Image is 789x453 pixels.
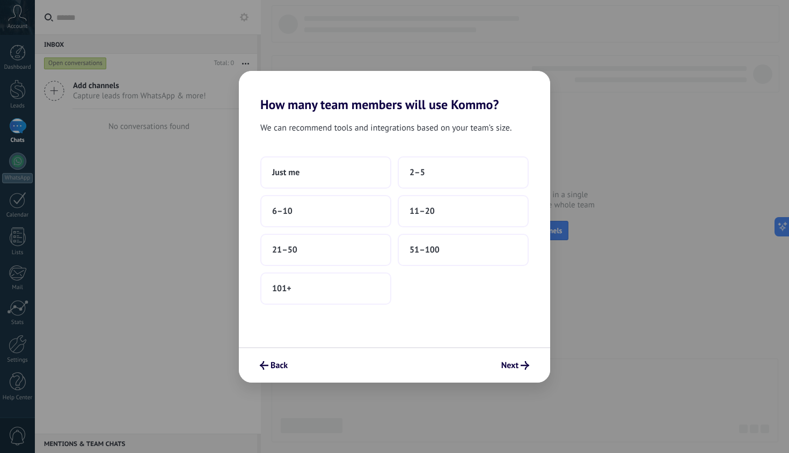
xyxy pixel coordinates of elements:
[271,362,288,369] span: Back
[260,121,512,135] span: We can recommend tools and integrations based on your team’s size.
[398,156,529,189] button: 2–5
[239,71,550,112] h2: How many team members will use Kommo?
[260,272,391,305] button: 101+
[398,195,529,227] button: 11–20
[501,362,518,369] span: Next
[398,234,529,266] button: 51–100
[260,234,391,266] button: 21–50
[260,156,391,189] button: Just me
[410,206,435,217] span: 11–20
[255,356,293,375] button: Back
[496,356,534,375] button: Next
[272,245,297,255] span: 21–50
[410,245,440,255] span: 51–100
[272,167,299,178] span: Just me
[410,167,425,178] span: 2–5
[260,195,391,227] button: 6–10
[272,206,293,217] span: 6–10
[272,283,291,294] span: 101+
